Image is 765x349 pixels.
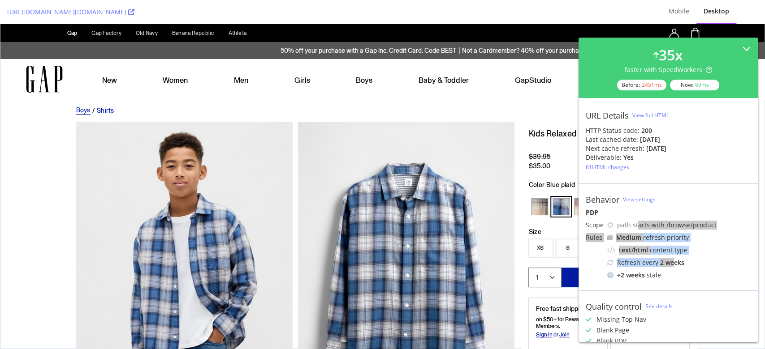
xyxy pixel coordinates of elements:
[659,45,683,65] div: 35 x
[669,7,689,16] div: Mobile
[561,243,689,263] button: Add to Bag
[670,80,719,90] div: Now:
[646,144,666,153] div: [DATE]
[586,111,629,120] div: URL Details
[586,233,604,242] div: Rules
[586,144,644,153] div: Next cache refresh:
[596,336,627,345] div: Blank PDP
[607,246,751,255] div: content type
[7,8,134,17] a: [URL][DOMAIN_NAME][DOMAIN_NAME]
[586,163,629,171] div: 61 HTML changes
[645,302,673,310] a: See details
[607,258,751,267] div: Refresh every
[623,196,656,203] a: View settings
[586,302,642,311] div: Quality control
[586,126,751,135] div: HTTP Status code:
[596,315,646,324] div: Missing Top Nav
[586,195,619,204] div: Behavior
[586,208,751,217] div: PDP
[586,162,629,173] button: 61HTML changes
[619,246,648,255] div: text/html
[632,108,669,123] button: View full HTML
[640,135,660,144] div: [DATE]
[616,233,641,242] div: Medium
[641,126,652,135] strong: 200
[586,135,638,144] div: Last cached date:
[617,80,666,90] div: Before:
[617,271,645,280] div: + 2 weeks
[607,235,613,240] img: j32suk7ufU7viAAAAAElFTkSuQmCC
[609,250,641,257] span: Add to Bag
[642,81,662,89] div: 2451 ms
[607,271,751,280] div: stale
[586,153,622,162] div: Deliverable:
[625,65,712,74] div: faster with SpeedWorkers
[617,221,751,230] div: path starts with /browse/product
[616,233,689,242] div: refresh priority
[704,7,729,16] div: Desktop
[596,326,629,335] div: Blank Page
[695,81,709,89] div: 69 ms
[623,153,634,162] div: Yes
[660,258,684,267] div: 2 weeks
[632,111,669,119] div: View full HTML
[586,221,604,230] div: Scope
